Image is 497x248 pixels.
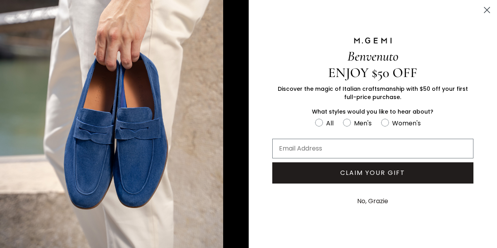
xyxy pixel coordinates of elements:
[353,191,392,211] button: No, Grazie
[354,118,372,128] div: Men's
[312,108,433,116] span: What styles would you like to hear about?
[272,139,474,158] input: Email Address
[328,64,417,81] span: ENJOY $50 OFF
[278,85,468,101] span: Discover the magic of Italian craftsmanship with $50 off your first full-price purchase.
[392,118,421,128] div: Women's
[272,162,474,184] button: CLAIM YOUR GIFT
[326,118,334,128] div: All
[353,37,392,44] img: M.GEMI
[480,3,494,17] button: Close dialog
[347,48,398,64] span: Benvenuto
